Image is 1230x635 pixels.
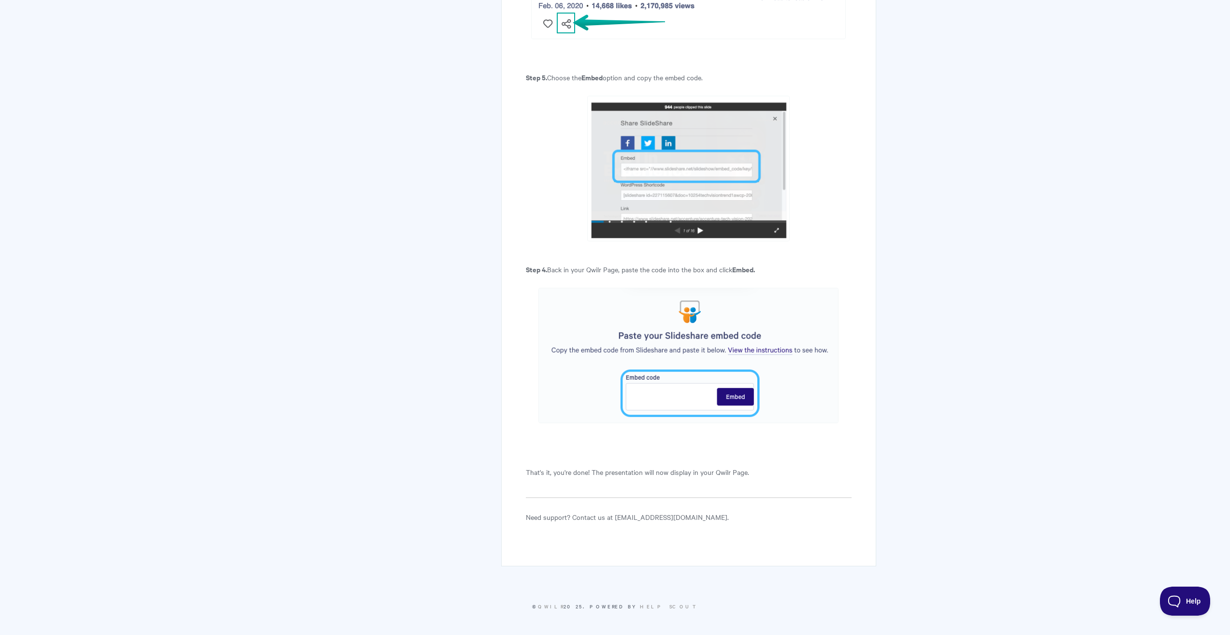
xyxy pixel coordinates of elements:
[538,288,839,423] img: file-pJNKScp081.png
[1160,587,1211,616] iframe: Toggle Customer Support
[732,264,755,274] strong: Embed.
[640,603,698,610] a: Help Scout
[590,603,698,610] span: Powered by
[526,466,851,478] p: That's it, you're done! The presentation will now display in your Qwilr Page.
[526,511,851,523] p: Need support? Contact us at [EMAIL_ADDRESS][DOMAIN_NAME].
[354,602,876,611] p: © 2025.
[526,264,851,275] p: Back in your Qwilr Page, paste the code into the box and click
[538,603,564,610] a: Qwilr
[526,264,547,274] strong: Step 4.
[587,96,790,241] img: file-foFTJ69f6O.png
[526,72,851,83] p: Choose the option and copy the embed code.
[581,72,603,82] strong: Embed
[526,72,547,82] strong: Step 5.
